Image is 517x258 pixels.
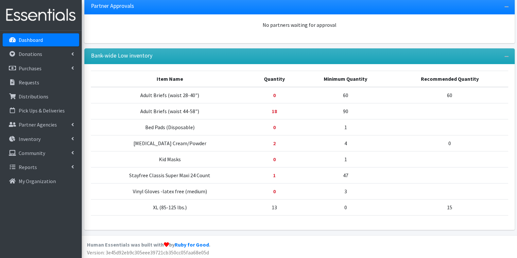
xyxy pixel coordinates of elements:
strong: Below minimum quantity [273,140,276,146]
td: Stayfree Classis Super Maxi 24 Count [91,167,249,183]
a: Distributions [3,90,79,103]
a: Donations [3,47,79,60]
strong: Below minimum quantity [273,124,276,130]
strong: Below minimum quantity [273,172,276,179]
strong: Human Essentials was built with by . [87,241,210,248]
a: Purchases [3,62,79,75]
td: Kid Masks [91,151,249,167]
p: My Organization [19,178,56,184]
td: 1 [300,151,391,167]
p: Reports [19,164,37,170]
p: Community [19,150,45,156]
span: Version: 3e45d92eb9c305eee39721cb350cc05faa68e05d [87,249,209,256]
a: Ruby for Good [175,241,209,248]
a: Reports [3,161,79,174]
td: 13 [249,199,300,215]
p: Distributions [19,93,48,100]
p: Donations [19,51,42,57]
td: Vinyl Gloves -latex free (medium) [91,183,249,199]
a: My Organization [3,175,79,188]
td: 60 [391,87,508,103]
strong: Below minimum quantity [273,156,276,163]
p: Pick Ups & Deliveries [19,107,65,114]
td: Adult Briefs (waist 44-58") [91,103,249,119]
td: Bed Pads (Disposable) [91,119,249,135]
th: Item Name [91,71,249,87]
p: Purchases [19,65,42,72]
th: Quantity [249,71,300,87]
a: Pick Ups & Deliveries [3,104,79,117]
td: 15 [391,199,508,215]
td: [MEDICAL_DATA] Cream/Powder [91,135,249,151]
a: Community [3,146,79,160]
td: 47 [300,167,391,183]
td: 90 [300,103,391,119]
a: Dashboard [3,33,79,46]
p: Partner Agencies [19,121,57,128]
td: 1 [300,119,391,135]
img: HumanEssentials [3,4,79,26]
th: Recommended Quantity [391,71,508,87]
strong: Below minimum quantity [272,108,277,114]
div: No partners waiting for approval [91,21,508,29]
td: Adult Briefs (waist 28-40") [91,87,249,103]
td: 0 [391,135,508,151]
a: Partner Agencies [3,118,79,131]
td: 4 [300,135,391,151]
strong: Below minimum quantity [273,188,276,195]
td: 0 [300,199,391,215]
p: Requests [19,79,39,86]
h3: Bank-wide Low inventory [91,52,152,59]
p: Dashboard [19,37,43,43]
p: Inventory [19,136,41,142]
strong: Below minimum quantity [273,92,276,98]
a: Requests [3,76,79,89]
td: 60 [300,87,391,103]
h3: Partner Approvals [91,3,134,9]
a: Inventory [3,132,79,146]
td: 3 [300,183,391,199]
th: Minimum Quantity [300,71,391,87]
td: XL (85-125 lbs.) [91,199,249,215]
